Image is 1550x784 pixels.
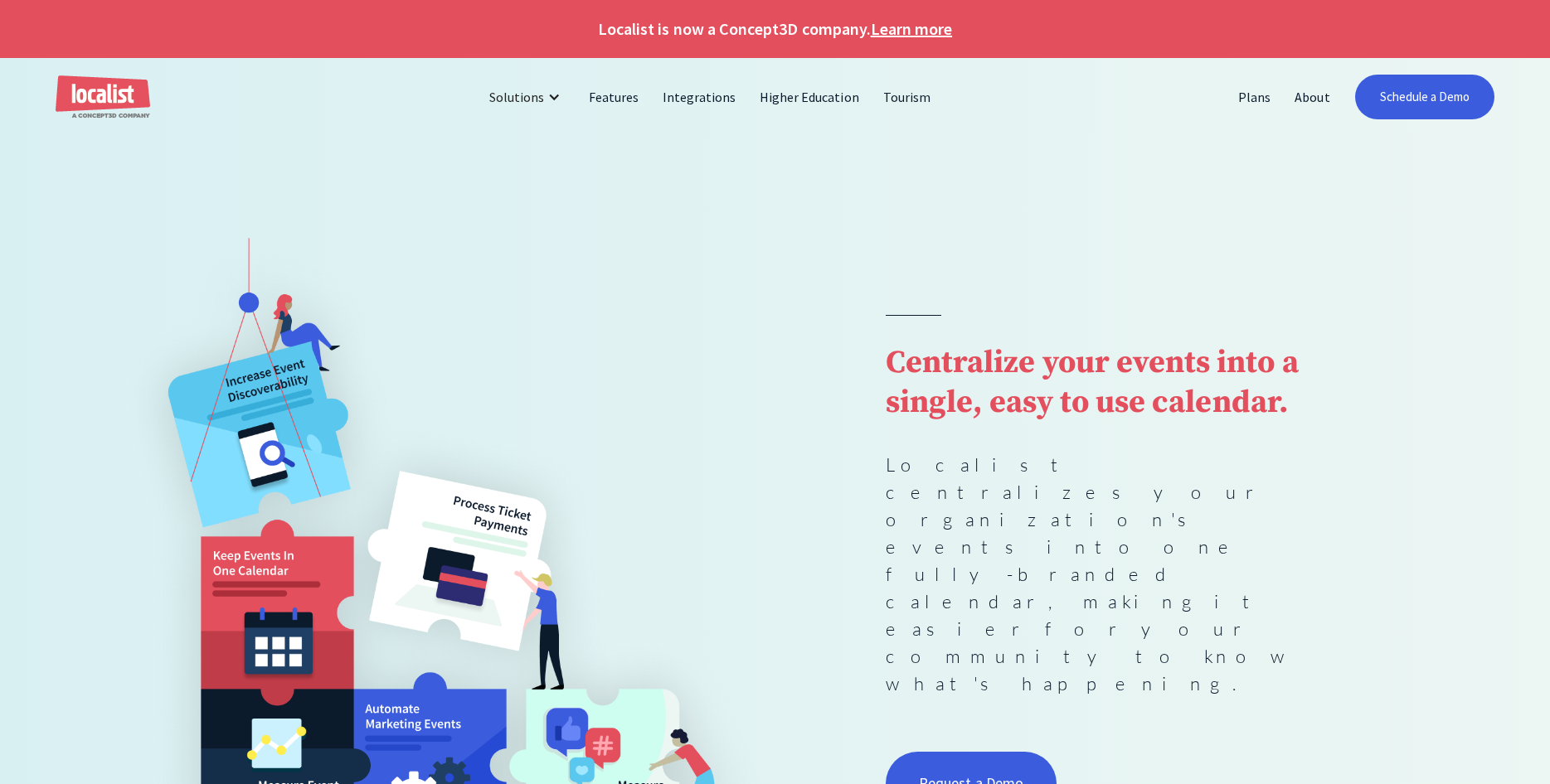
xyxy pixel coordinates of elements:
a: Learn more [871,17,952,41]
strong: Centralize your events into a single, easy to use calendar. [886,343,1298,423]
p: Localist centralizes your organization's events into one fully-branded calendar, making it easier... [886,451,1329,697]
a: Plans [1227,77,1283,117]
a: Tourism [872,77,943,117]
div: Solutions [489,87,544,107]
a: Schedule a Demo [1355,75,1495,119]
a: Integrations [651,77,748,117]
a: About [1283,77,1342,117]
a: Higher Education [748,77,872,117]
a: Features [577,77,651,117]
div: Solutions [477,77,577,117]
a: home [56,75,150,119]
